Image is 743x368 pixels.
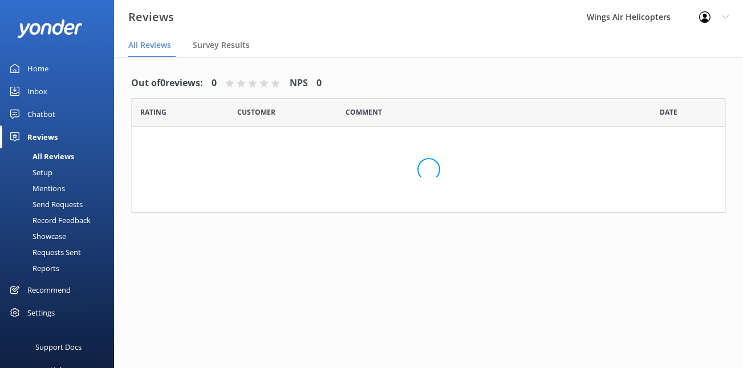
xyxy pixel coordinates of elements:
[346,107,382,118] span: Question
[27,126,58,148] div: Reviews
[7,164,114,180] a: Setup
[7,244,114,260] a: Requests Sent
[7,228,114,244] a: Showcase
[193,39,250,51] span: Survey Results
[660,107,677,118] span: Date
[131,76,203,91] h4: Out of 0 reviews:
[7,212,91,228] div: Record Feedback
[316,76,322,91] h4: 0
[7,244,81,260] div: Requests Sent
[27,80,47,103] div: Inbox
[7,148,114,164] a: All Reviews
[7,228,66,244] div: Showcase
[7,260,59,276] div: Reports
[128,8,174,26] h3: Reviews
[35,335,82,358] div: Support Docs
[7,260,114,276] a: Reports
[27,278,71,301] div: Recommend
[237,107,275,118] span: Date
[17,19,83,38] img: yonder-white-logo.png
[7,180,114,196] a: Mentions
[7,196,83,212] div: Send Requests
[7,196,114,212] a: Send Requests
[128,39,171,51] span: All Reviews
[7,212,114,228] a: Record Feedback
[27,301,55,324] div: Settings
[7,180,65,196] div: Mentions
[27,103,55,126] div: Chatbot
[7,148,74,164] div: All Reviews
[7,164,52,180] div: Setup
[27,57,48,80] div: Home
[140,107,167,118] span: Date
[290,76,308,91] h4: NPS
[212,76,217,91] h4: 0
